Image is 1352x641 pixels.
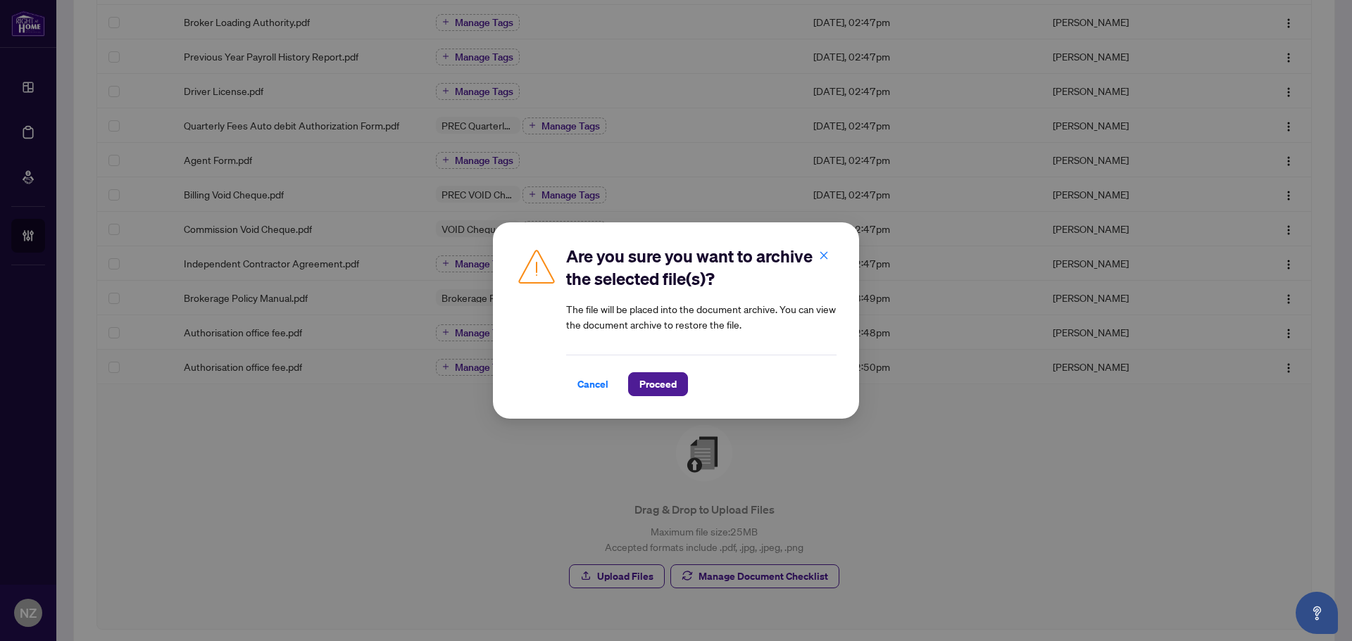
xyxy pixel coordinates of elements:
img: Caution Icon [515,245,558,287]
span: Proceed [639,373,677,395]
button: Proceed [628,372,688,396]
button: Cancel [566,372,620,396]
span: Cancel [577,373,608,395]
span: close [819,250,829,260]
article: The file will be placed into the document archive. You can view the document archive to restore t... [566,301,837,332]
h2: Are you sure you want to archive the selected file(s)? [566,245,837,290]
button: Open asap [1296,592,1338,634]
